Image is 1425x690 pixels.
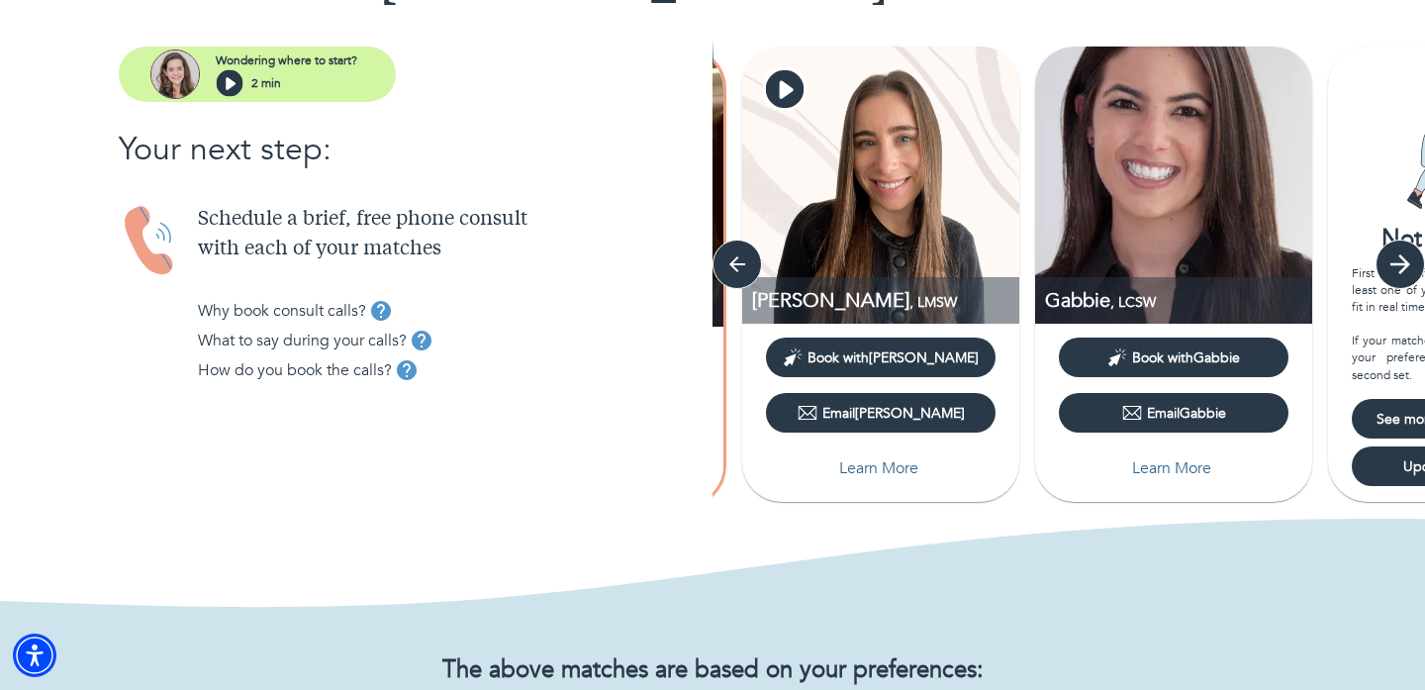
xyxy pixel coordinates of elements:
[798,403,965,423] div: Email [PERSON_NAME]
[766,393,996,433] button: Email[PERSON_NAME]
[119,47,396,102] button: assistantWondering where to start?2 min
[13,634,56,677] div: Accessibility Menu
[766,338,996,377] button: Book with[PERSON_NAME]
[198,205,712,264] p: Schedule a brief, free phone consult with each of your matches
[752,287,1019,314] p: LMSW
[407,326,436,355] button: tooltip
[198,358,392,382] p: How do you book the calls?
[1059,338,1288,377] button: Book withGabbie
[251,74,281,92] p: 2 min
[119,205,182,277] img: Handset
[839,456,918,480] p: Learn More
[1132,456,1211,480] p: Learn More
[1059,393,1288,433] button: EmailGabbie
[119,126,712,173] p: Your next step:
[766,448,996,488] button: Learn More
[95,656,1330,685] h2: The above matches are based on your preferences:
[807,348,979,367] span: Book with [PERSON_NAME]
[1122,403,1226,423] div: Email Gabbie
[909,293,957,312] span: , LMSW
[1132,348,1240,367] span: Book with Gabbie
[150,49,200,99] img: assistant
[1035,47,1312,324] img: Gabbie Veevers-Carter profile
[1110,293,1156,312] span: , LCSW
[216,51,357,69] p: Wondering where to start?
[742,47,1019,324] img: Gabrielle Gerstman profile
[366,296,396,326] button: tooltip
[1059,448,1288,488] button: Learn More
[1045,287,1312,314] p: LCSW
[198,329,407,352] p: What to say during your calls?
[198,299,366,323] p: Why book consult calls?
[392,355,422,385] button: tooltip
